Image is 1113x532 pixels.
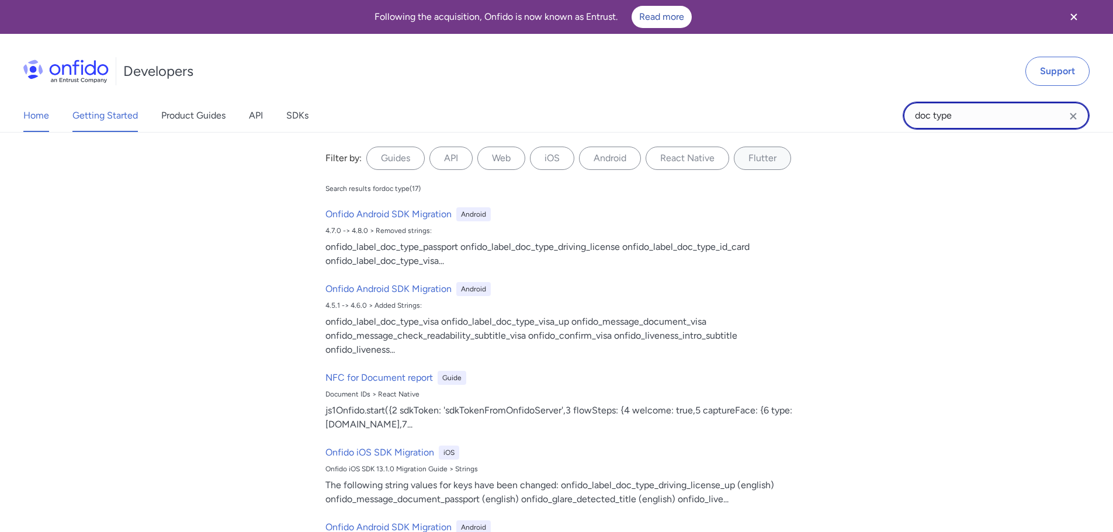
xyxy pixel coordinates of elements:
[321,366,802,436] a: NFC for Document reportGuideDocument IDs > React Nativejs1Onfido.start({2 sdkToken: 'sdkTokenFrom...
[646,147,729,170] label: React Native
[325,240,798,268] div: onfido_label_doc_type_passport onfido_label_doc_type_driving_license onfido_label_doc_type_id_car...
[321,441,802,511] a: Onfido iOS SDK MigrationiOSOnfido iOS SDK 13.1.0 Migration Guide > StringsThe following string va...
[123,62,193,81] h1: Developers
[456,207,491,221] div: Android
[530,147,574,170] label: iOS
[477,147,525,170] label: Web
[325,371,433,385] h6: NFC for Document report
[23,99,49,132] a: Home
[72,99,138,132] a: Getting Started
[632,6,692,28] a: Read more
[366,147,425,170] label: Guides
[439,446,459,460] div: iOS
[161,99,226,132] a: Product Guides
[1052,2,1095,32] button: Close banner
[1025,57,1090,86] a: Support
[1067,10,1081,24] svg: Close banner
[325,390,798,399] div: Document IDs > React Native
[325,184,421,193] div: Search results for doc type ( 17 )
[438,371,466,385] div: Guide
[325,315,798,357] div: onfido_label_doc_type_visa onfido_label_doc_type_visa_up onfido_message_document_visa onfido_mess...
[321,203,802,273] a: Onfido Android SDK MigrationAndroid4.7.0 -> 4.8.0 > Removed strings:onfido_label_doc_type_passpor...
[1066,109,1080,123] svg: Clear search field button
[429,147,473,170] label: API
[321,277,802,361] a: Onfido Android SDK MigrationAndroid4.5.1 -> 4.6.0 > Added Strings:onfido_label_doc_type_visa onfi...
[325,151,362,165] div: Filter by:
[734,147,791,170] label: Flutter
[23,60,109,83] img: Onfido Logo
[249,99,263,132] a: API
[14,6,1052,28] div: Following the acquisition, Onfido is now known as Entrust.
[325,478,798,506] div: The following string values for keys have been changed: onfido_label_doc_type_driving_license_up ...
[325,404,798,432] div: js1Onfido.start({2 sdkToken: 'sdkTokenFromOnfidoServer',3 flowSteps: {4 welcome: true,5 captureFa...
[325,446,434,460] h6: Onfido iOS SDK Migration
[579,147,641,170] label: Android
[325,301,798,310] div: 4.5.1 -> 4.6.0 > Added Strings:
[286,99,308,132] a: SDKs
[325,207,452,221] h6: Onfido Android SDK Migration
[325,226,798,235] div: 4.7.0 -> 4.8.0 > Removed strings:
[325,464,798,474] div: Onfido iOS SDK 13.1.0 Migration Guide > Strings
[456,282,491,296] div: Android
[903,102,1090,130] input: Onfido search input field
[325,282,452,296] h6: Onfido Android SDK Migration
